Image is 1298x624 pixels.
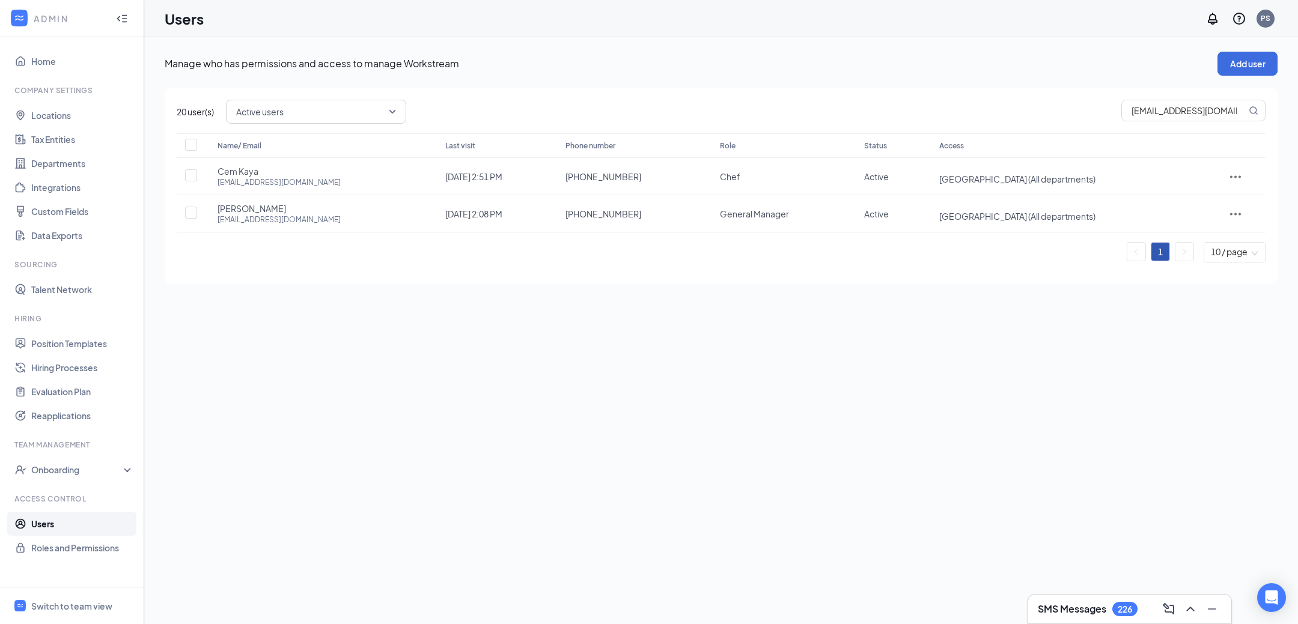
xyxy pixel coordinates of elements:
[1232,11,1246,26] svg: QuestionInfo
[445,139,541,153] div: Last visit
[116,13,128,25] svg: Collapse
[1151,243,1169,261] a: 1
[31,103,134,127] a: Locations
[1038,602,1106,616] h3: SMS Messages
[1205,602,1219,616] svg: Minimize
[1133,248,1140,255] span: left
[720,171,740,182] span: Chef
[1217,52,1278,76] button: Add user
[31,175,134,199] a: Integrations
[31,404,134,428] a: Reapplications
[1228,207,1243,221] svg: ActionsIcon
[16,602,24,610] svg: WorkstreamLogo
[31,380,134,404] a: Evaluation Plan
[236,103,284,121] span: Active users
[31,536,134,560] a: Roles and Permissions
[31,277,134,301] a: Talent Network
[177,105,214,118] span: 20 user(s)
[13,12,25,24] svg: WorkstreamLogo
[445,208,502,219] span: [DATE] 2:08 PM
[14,494,132,504] div: Access control
[31,464,124,476] div: Onboarding
[218,139,421,153] div: Name/ Email
[1162,602,1176,616] svg: ComposeMessage
[1175,243,1193,261] button: right
[31,127,134,151] a: Tax Entities
[218,214,341,225] div: [EMAIL_ADDRESS][DOMAIN_NAME]
[14,85,132,95] div: Company Settings
[852,133,927,158] th: Status
[939,211,1095,222] span: [GEOGRAPHIC_DATA] (All departments)
[1118,604,1132,614] div: 226
[31,356,134,380] a: Hiring Processes
[14,314,132,324] div: Hiring
[14,440,132,450] div: Team Management
[218,165,258,177] span: Cem Kaya
[1205,11,1220,26] svg: Notifications
[1202,599,1222,619] button: Minimize
[1249,106,1258,115] svg: MagnifyingGlass
[553,133,708,158] th: Phone number
[34,13,105,25] div: ADMIN
[31,512,134,536] a: Users
[31,223,134,247] a: Data Exports
[218,177,341,187] div: [EMAIL_ADDRESS][DOMAIN_NAME]
[1181,599,1200,619] button: ChevronUp
[565,208,641,220] span: [PHONE_NUMBER]
[14,259,132,270] div: Sourcing
[927,133,1206,158] th: Access
[720,208,789,219] span: General Manager
[864,171,889,182] span: Active
[1151,242,1170,261] li: 1
[1159,599,1178,619] button: ComposeMessage
[1228,169,1243,184] svg: ActionsIcon
[1175,242,1194,261] li: Next Page
[31,49,134,73] a: Home
[14,464,26,476] svg: UserCheck
[1211,243,1258,262] span: 10 / page
[939,174,1095,184] span: [GEOGRAPHIC_DATA] (All departments)
[445,171,502,182] span: [DATE] 2:51 PM
[31,151,134,175] a: Departments
[1127,243,1145,261] button: left
[218,202,286,214] span: [PERSON_NAME]
[1181,248,1188,255] span: right
[1127,242,1146,261] li: Previous Page
[31,332,134,356] a: Position Templates
[165,57,1217,70] p: Manage who has permissions and access to manage Workstream
[1183,602,1198,616] svg: ChevronUp
[864,208,889,219] span: Active
[1204,243,1265,262] div: Page Size
[720,139,840,153] div: Role
[1122,100,1246,121] input: Search users
[31,199,134,223] a: Custom Fields
[565,171,641,183] span: [PHONE_NUMBER]
[31,600,112,612] div: Switch to team view
[1257,583,1286,612] div: Open Intercom Messenger
[165,8,204,29] h1: Users
[1261,13,1270,23] div: PS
